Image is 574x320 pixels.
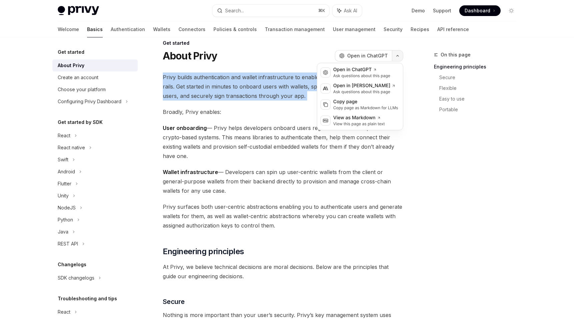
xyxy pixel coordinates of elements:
[439,83,522,94] a: Flexible
[506,5,517,16] button: Toggle dark mode
[347,52,388,59] span: Open in ChatGPT
[58,156,68,164] div: Swift
[333,105,398,111] div: Copy page as Markdown for LLMs
[58,73,98,82] div: Create an account
[411,21,429,37] a: Recipes
[163,202,403,230] span: Privy surfaces both user-centric abstractions enabling you to authenticate users and generate wal...
[384,21,403,37] a: Security
[333,83,396,89] div: Open in [PERSON_NAME]
[333,115,385,121] div: View as Markdown
[318,8,325,13] span: ⌘ K
[333,21,376,37] a: User management
[225,7,244,15] div: Search...
[433,7,451,14] a: Support
[52,71,138,84] a: Create an account
[58,21,79,37] a: Welcome
[58,48,84,56] h5: Get started
[212,5,329,17] button: Search...⌘K
[178,21,205,37] a: Connectors
[163,246,244,257] span: Engineering principles
[459,5,501,16] a: Dashboard
[58,61,84,69] div: About Privy
[58,274,94,282] div: SDK changelogs
[163,72,403,101] span: Privy builds authentication and wallet infrastructure to enable better products built on crypto r...
[58,216,73,224] div: Python
[265,21,325,37] a: Transaction management
[163,262,403,281] span: At Privy, we believe technical decisions are moral decisions. Below are the principles that guide...
[58,144,85,152] div: React native
[58,308,70,316] div: React
[344,7,357,14] span: Ask AI
[434,61,522,72] a: Engineering principles
[58,228,68,236] div: Java
[333,121,385,127] div: View this page as plain text
[111,21,145,37] a: Authentication
[163,125,207,131] strong: User onboarding
[163,50,217,62] h1: About Privy
[412,7,425,14] a: Demo
[441,51,471,59] span: On this page
[52,84,138,96] a: Choose your platform
[58,204,76,212] div: NodeJS
[58,132,70,140] div: React
[163,123,403,161] span: — Privy helps developers onboard users regardless of their experience with crypto-based systems. ...
[333,89,396,95] div: Ask questions about this page
[333,66,390,73] div: Open in ChatGPT
[333,73,390,78] div: Ask questions about this page
[52,59,138,71] a: About Privy
[465,7,490,14] span: Dashboard
[58,261,86,269] h5: Changelogs
[163,297,185,306] span: Secure
[58,192,69,200] div: Unity
[58,168,75,176] div: Android
[439,94,522,104] a: Easy to use
[58,118,103,126] h5: Get started by SDK
[87,21,103,37] a: Basics
[58,86,106,94] div: Choose your platform
[213,21,257,37] a: Policies & controls
[163,167,403,195] span: — Developers can spin up user-centric wallets from the client or general-purpose wallets from the...
[333,99,398,105] div: Copy page
[58,6,99,15] img: light logo
[163,40,403,46] div: Get started
[439,72,522,83] a: Secure
[153,21,170,37] a: Wallets
[335,50,392,61] button: Open in ChatGPT
[58,98,121,106] div: Configuring Privy Dashboard
[58,180,71,188] div: Flutter
[333,5,362,17] button: Ask AI
[163,169,218,175] strong: Wallet infrastructure
[439,104,522,115] a: Portable
[437,21,469,37] a: API reference
[163,107,403,117] span: Broadly, Privy enables:
[58,240,78,248] div: REST API
[58,295,117,303] h5: Troubleshooting and tips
